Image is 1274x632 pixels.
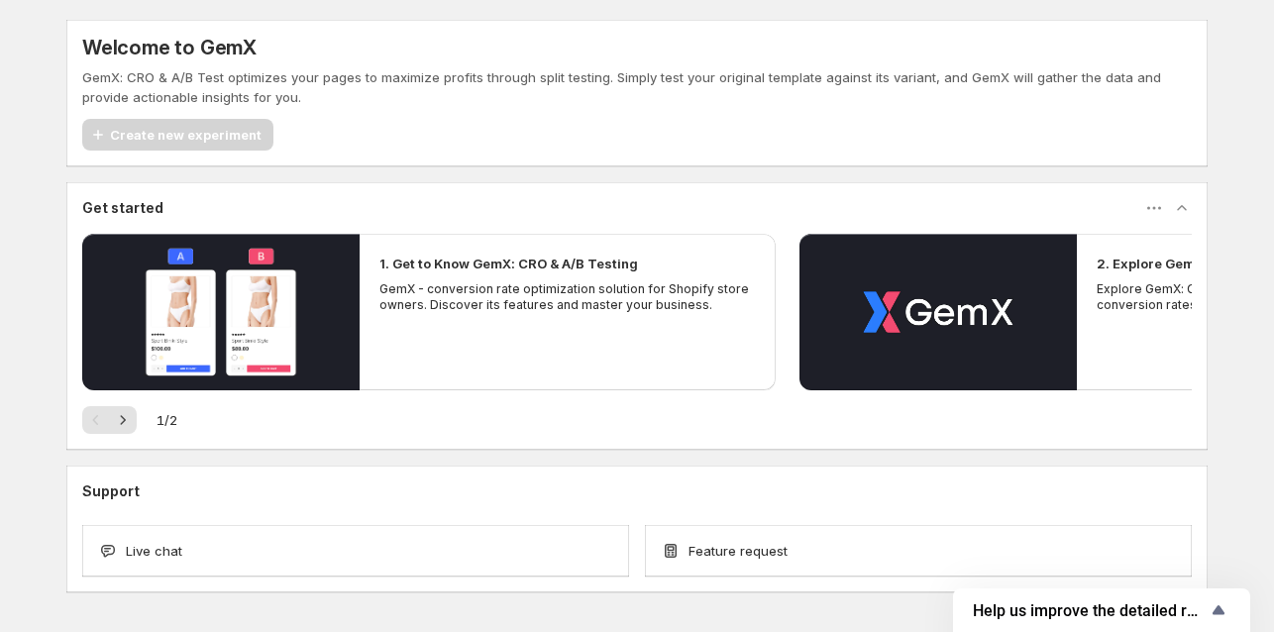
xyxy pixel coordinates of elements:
span: Help us improve the detailed report for A/B campaigns [973,601,1207,620]
h3: Get started [82,198,163,218]
h3: Support [82,481,140,501]
p: GemX: CRO & A/B Test optimizes your pages to maximize profits through split testing. Simply test ... [82,67,1192,107]
nav: Pagination [82,406,137,434]
button: Play video [799,234,1077,390]
span: 1 / 2 [157,410,177,430]
h2: 1. Get to Know GemX: CRO & A/B Testing [379,254,638,273]
button: Show survey - Help us improve the detailed report for A/B campaigns [973,598,1230,622]
button: Play video [82,234,360,390]
span: Live chat [126,541,182,561]
p: GemX - conversion rate optimization solution for Shopify store owners. Discover its features and ... [379,281,756,313]
button: Next [109,406,137,434]
span: Feature request [689,541,788,561]
h5: Welcome to GemX [82,36,257,59]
